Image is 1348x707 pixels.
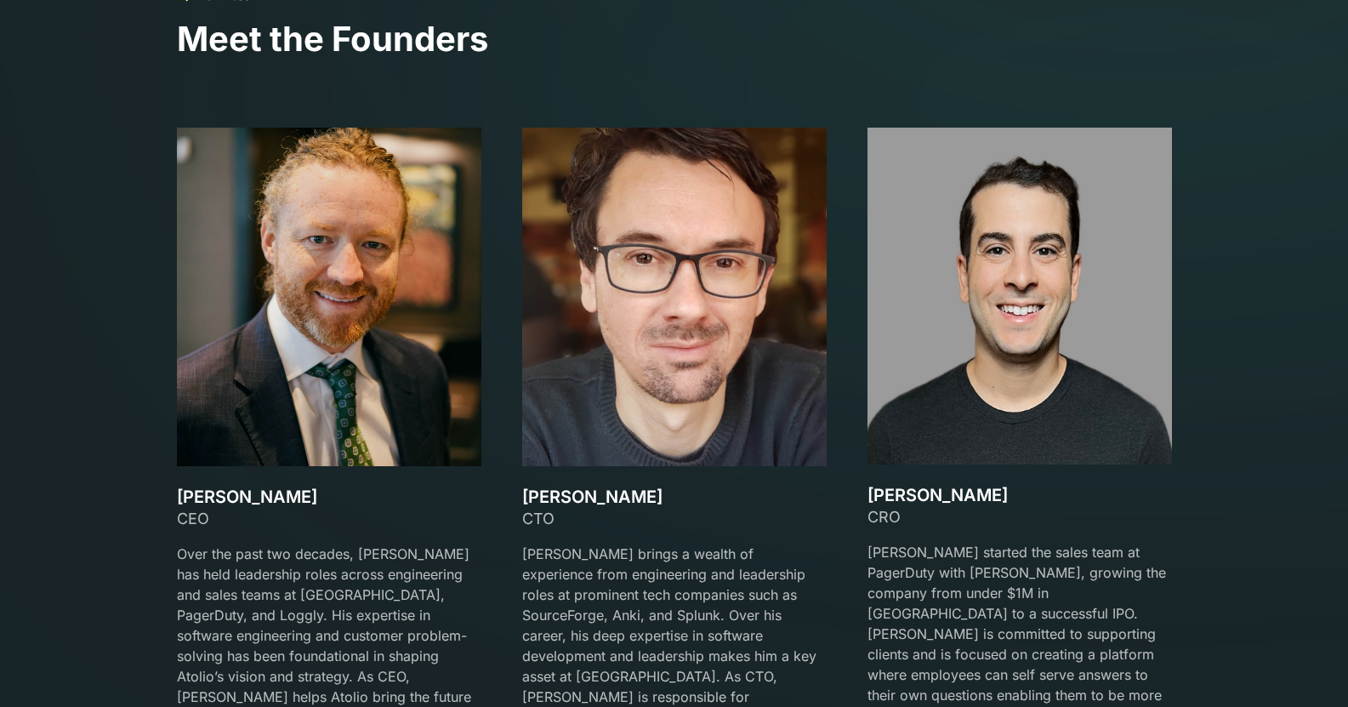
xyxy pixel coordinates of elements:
[867,505,1172,528] div: CRO
[177,128,481,466] img: team
[522,128,827,466] img: team
[522,507,827,530] div: CTO
[867,485,1172,505] h3: [PERSON_NAME]
[522,487,827,507] h3: [PERSON_NAME]
[1263,625,1348,707] iframe: Chat Widget
[177,507,481,530] div: CEO
[177,487,481,507] h3: [PERSON_NAME]
[867,128,1172,465] img: team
